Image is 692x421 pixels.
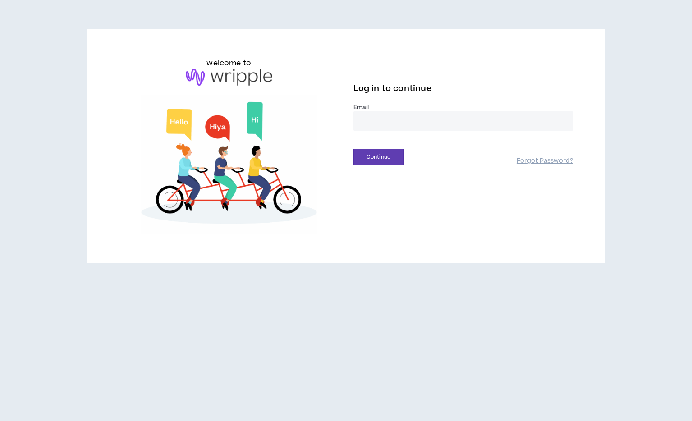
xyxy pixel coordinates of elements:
[353,149,404,165] button: Continue
[186,69,272,86] img: logo-brand.png
[206,58,251,69] h6: welcome to
[353,83,432,94] span: Log in to continue
[517,157,573,165] a: Forgot Password?
[353,103,573,111] label: Email
[119,95,339,234] img: Welcome to Wripple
